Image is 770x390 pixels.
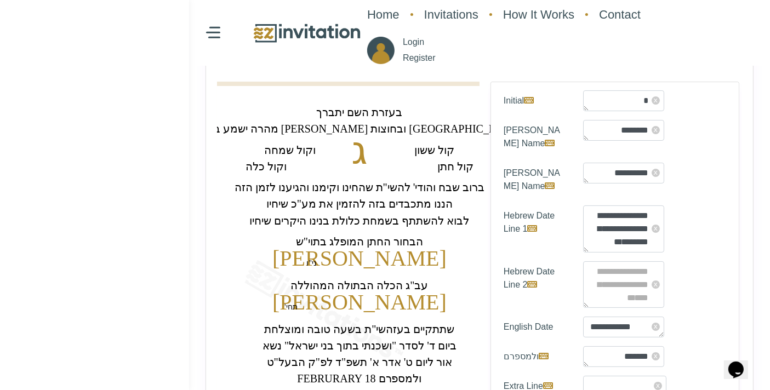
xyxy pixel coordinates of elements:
[252,21,362,45] img: logo.png
[246,160,474,173] text: ‏קול חתן וקול כלה‏
[495,90,575,111] label: Initial
[652,225,660,233] span: x
[495,346,575,367] label: ולמספרם
[724,346,759,379] iframe: chat widget
[652,126,660,134] span: x
[652,352,660,360] span: x
[297,373,421,385] text: FEBRURARY 18 ולמספרם
[266,198,453,210] text: ‏הננו מתכבדים בזה להזמין את מע"כ שיחיו‏
[652,323,660,331] span: x
[250,215,470,227] text: ‏לבוא להשתתף בשמחת כלולת בנינו היקרים שיחיו‏
[272,290,447,314] text: ‏[PERSON_NAME]‏
[265,144,455,156] text: ‏קול ששון וקול שמחה‏
[495,317,575,337] label: English Date
[495,205,575,252] label: Hebrew Date Line 1
[235,181,485,193] text: ‏ברוב שבח והודי' להשי"ת שהחינו וקימנו והגיענו לזמן הזה‏
[296,236,423,248] text: ‏הבחור החתן המופלג בתוי"ש‏
[652,169,660,177] span: x
[654,382,662,390] span: x
[362,29,441,72] a: LoginRegister
[284,303,298,311] text: ‏תחי'‏
[317,106,403,118] text: ‏בעזרת השם יתברך‏
[263,340,457,352] text: ‏ביום ד' לסדר "ושכנתי בתוך בני ישראל" נשא‏
[495,163,575,197] label: [PERSON_NAME] Name
[290,279,428,291] text: ‏עב"ג הכלה הבתולה המהוללה‏
[495,120,575,154] label: [PERSON_NAME] Name
[306,259,317,267] text: ‏ני"ו‏
[652,96,660,105] span: x
[267,356,453,368] text: ‏אור ליום ט' אדר א' תשפ"ד לפ"ק הבעל"ט‏
[272,246,447,271] text: ‏[PERSON_NAME]‏
[198,123,521,135] text: ‏מהרה ישמע בערי [PERSON_NAME] ובחוצות [GEOGRAPHIC_DATA]‏
[495,261,575,308] label: Hebrew Date Line 2
[652,280,660,289] span: x
[403,35,436,66] p: Login Register
[264,323,454,335] text: ‏שתתקיים בעזהשי"ת בשעה טובה ומוצלחת‏
[367,37,395,64] img: ico_account.png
